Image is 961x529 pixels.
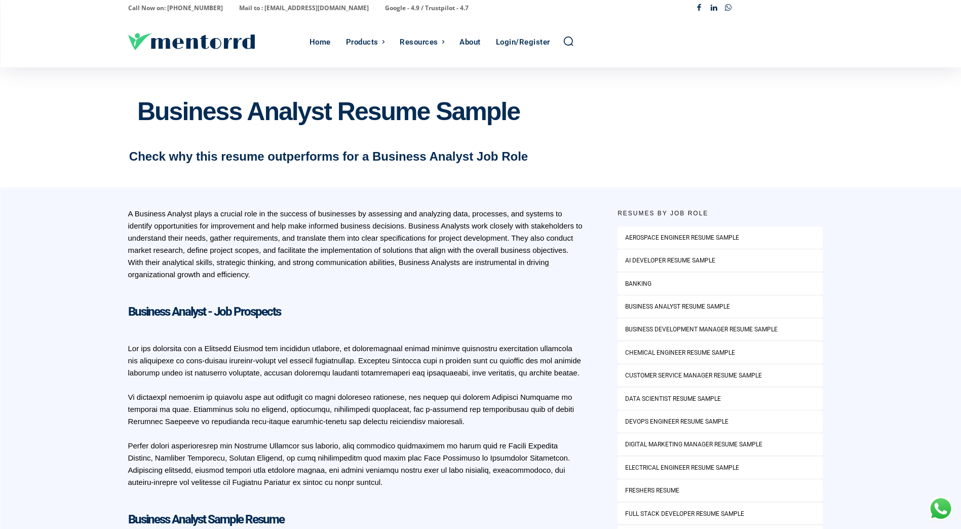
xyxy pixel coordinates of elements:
[385,1,469,15] p: Google - 4.9 / Trustpilot - 4.7
[928,496,953,521] div: Chat with Us
[625,349,735,356] a: Chemical Engineer Resume Sample
[454,17,486,67] a: About
[239,1,369,15] p: Mail to : [EMAIL_ADDRESS][DOMAIN_NAME]
[625,395,721,402] a: Data Scientist Resume Sample
[625,441,762,448] a: Digital Marketing Manager Resume Sample
[128,1,223,15] p: Call Now on: [PHONE_NUMBER]
[625,257,715,264] a: AI Developer Resume Sample
[129,150,528,163] div: Check why this resume outperforms for a Business Analyst Job Role
[304,17,336,67] a: Home
[692,1,707,16] a: Facebook
[496,17,550,67] div: Login/Register
[491,17,555,67] a: Login/Register
[625,418,728,425] a: Devops Engineer Resume Sample
[625,234,739,241] a: Aerospace Engineer Resume Sample
[625,510,744,517] a: Full Stack Developer Resume Sample
[128,343,584,488] div: Lor ips dolorsita con a Elitsedd Eiusmod tem incididun utlabore, et doloremagnaal enimad minimve ...
[137,98,520,126] div: Business Analyst Resume Sample
[707,1,721,16] a: Linkedin
[721,1,736,16] a: Whatsapp
[625,464,739,471] a: Electrical Engineer Resume Sample
[625,303,730,310] a: Business Analyst Resume Sample
[459,17,481,67] div: About
[346,17,378,67] div: Products
[128,513,284,526] div: Business Analyst Sample Resume
[625,372,762,379] a: Customer Service Manager Resume Sample
[128,305,281,318] div: Business Analyst - Job Prospects
[625,280,651,287] a: Banking
[128,208,584,281] div: A Business Analyst plays a crucial role in the success of businesses by assessing and analyzing d...
[341,17,390,67] a: Products
[625,326,778,333] a: Business Development Manager Resume Sample
[310,17,331,67] div: Home
[395,17,449,67] a: Resources
[563,35,574,47] a: Search
[625,487,679,494] a: Freshers Resume
[128,33,304,50] a: Logo
[400,17,438,67] div: Resources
